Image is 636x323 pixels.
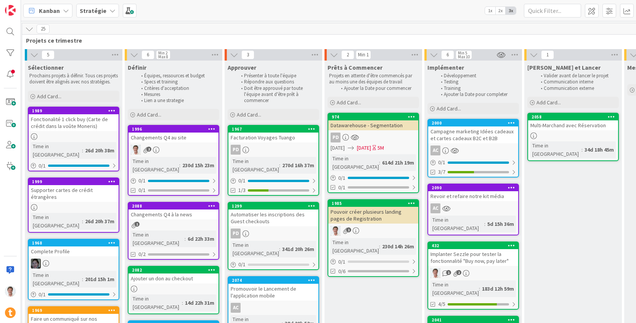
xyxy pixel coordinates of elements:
span: 4/5 [438,300,445,308]
div: 974 [332,114,418,120]
li: Communication externe [536,85,618,91]
li: Ajouter la Date pour commencer [337,85,418,91]
div: 974 [328,114,418,120]
span: 2 [456,270,461,275]
div: PD [231,229,241,238]
span: 0/1 [138,186,146,194]
div: AC [231,303,241,313]
span: 25 [37,24,50,34]
img: JG [430,268,440,278]
div: 1967Facturation Voyages Tuango [228,126,318,142]
span: Kanban [39,6,60,15]
span: Implémenter [427,64,464,71]
div: 1967 [228,126,318,133]
div: 0/1 [328,173,418,183]
div: JG [428,268,518,278]
div: 6d 22h 33m [186,235,216,243]
div: 1299 [232,203,318,209]
div: 341d 20h 26m [280,245,316,253]
span: : [185,235,186,243]
span: 0 / 1 [238,261,246,269]
div: 1999 [29,178,119,185]
span: 0 / 1 [338,258,345,266]
span: Valider et Lancer [527,64,601,71]
div: Facturation Voyages Tuango [228,133,318,142]
div: 0/1 [228,260,318,269]
div: 230d 15h 23m [180,161,216,169]
div: 2082 [128,267,218,273]
img: Visit kanbanzone.com [5,5,16,16]
div: 1299Automatiser les inscriptions des Guest checkouts [228,203,318,226]
span: [DATE] [331,144,345,152]
li: Mesures [137,91,218,98]
span: 0/1 [338,184,345,192]
div: 2074Promouvoir le Lancement de l'application mobile [228,277,318,301]
div: 1989Fonctionalité 1 click buy (Carte de crédit dans la voûte Moneris) [29,107,119,131]
div: 230d 14h 26m [380,242,416,251]
span: 3x [506,7,516,14]
span: 2 [341,50,354,59]
div: Supporter cartes de crédit étrangères [29,185,119,202]
img: AA [31,259,41,269]
input: Quick Filter... [524,4,581,18]
span: Add Card... [536,99,561,106]
span: Prêts à Commencer [328,64,382,71]
div: 5d 15h 36m [485,220,516,228]
div: 26d 20h 37m [83,217,116,225]
div: 26d 20h 38m [83,146,116,155]
div: Changements Q4 au site [128,133,218,142]
span: 0 / 1 [238,177,246,185]
div: 432 [432,243,518,248]
div: 2082Ajouter un don au checkout [128,267,218,283]
span: 0 / 1 [338,174,345,182]
span: 6 [141,50,154,59]
div: 2082 [132,267,218,273]
span: : [182,299,183,307]
div: 2000 [428,120,518,126]
span: [DATE] [357,144,371,152]
b: Stratégie [80,7,106,14]
span: 3 [241,50,254,59]
div: 0/1 [328,257,418,267]
div: Multi-Marchand avec Réservation [528,120,618,130]
div: 270d 16h 37m [280,161,316,169]
div: Automatiser les inscriptions des Guest checkouts [228,209,318,226]
div: 1996 [132,126,218,132]
span: 1/3 [238,186,246,194]
span: : [82,217,83,225]
div: Pouvoir créer plusieurs landing pages de Registration [328,207,418,224]
span: 1 [541,50,554,59]
div: 2058Multi-Marchand avec Réservation [528,114,618,130]
div: 2058 [528,114,618,120]
div: 432Implanter Sezzle pour tester la fonctionnalité "Buy now, pay later" [428,242,518,266]
span: : [479,285,480,293]
div: Max 8 [158,55,168,59]
span: : [484,220,485,228]
span: Add Card... [137,111,161,118]
span: 1x [485,7,495,14]
li: Répondre aux questions [237,79,318,85]
div: 5M [377,144,384,152]
div: 0/1 [128,176,218,185]
li: Équipes, ressources et budget [137,73,218,79]
span: Add Card... [337,99,361,106]
div: 432 [428,242,518,249]
div: 1999Supporter cartes de crédit étrangères [29,178,119,202]
span: Sélectionner [28,64,64,71]
div: 2090Revoir et refaire notre kit média [428,184,518,201]
div: 1299 [228,203,318,209]
div: 1969 [29,307,119,314]
li: Lien a une strategie [137,98,218,104]
div: AC [228,303,318,313]
li: Développement [437,73,518,79]
li: Critères d'acceptation [137,85,218,91]
div: 2000Campagne marketing Idées cadeaux et cartes cadeaux B2C et B2B [428,120,518,143]
span: 3/7 [438,168,445,176]
p: Projets en attente d'être commencés par au moins une des équipes de travail [329,73,418,85]
div: AC [428,203,518,213]
li: Ajouter la Date pour completer [437,91,518,98]
span: 0 / 1 [39,162,46,170]
div: Min 2 [158,51,167,55]
div: PD [328,133,418,142]
span: : [279,245,280,253]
